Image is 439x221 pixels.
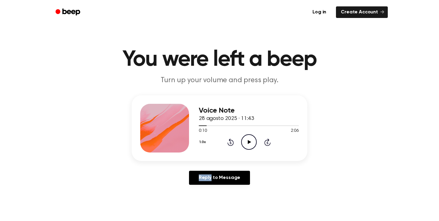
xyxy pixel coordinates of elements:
[199,128,207,134] span: 0:10
[306,5,332,19] a: Log in
[336,6,388,18] a: Create Account
[199,107,299,115] h3: Voice Note
[63,49,376,71] h1: You were left a beep
[51,6,86,18] a: Beep
[199,116,254,121] span: 28 agosto 2025 · 11:43
[199,137,208,147] button: 1.0x
[189,171,250,185] a: Reply to Message
[102,75,337,86] p: Turn up your volume and press play.
[291,128,299,134] span: 2:06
